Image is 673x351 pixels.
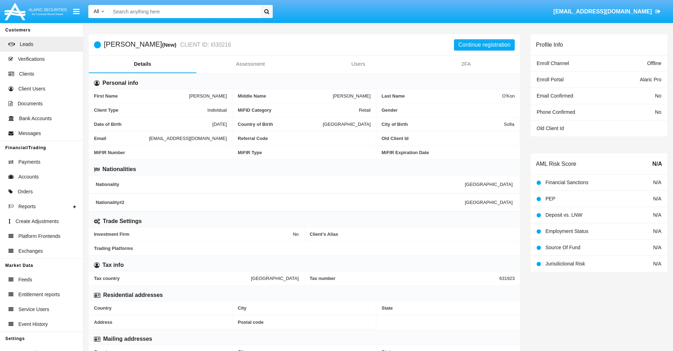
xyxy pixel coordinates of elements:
span: Client Users [18,85,45,93]
span: Email [94,136,149,141]
span: Phone Confirmed [537,109,575,115]
span: Enroll Channel [537,60,569,66]
a: Users [305,55,412,72]
small: CLIENT ID: I030216 [178,42,231,48]
h6: Nationalities [102,165,136,173]
span: Date of Birth [94,122,212,127]
span: O'Kon [502,93,515,99]
span: Service Users [18,306,49,313]
span: Client Type [94,107,207,113]
span: Tax country [94,276,251,281]
span: Messages [18,130,41,137]
span: [EMAIL_ADDRESS][DOMAIN_NAME] [553,8,652,14]
span: N/A [653,196,661,201]
span: Last Name [382,93,502,99]
span: Entitlement reports [18,291,60,298]
span: Referral Code [238,136,371,141]
h6: Residential addresses [103,291,163,299]
span: [DATE] [212,122,227,127]
span: N/A [653,228,661,234]
h6: Profile Info [536,41,563,48]
span: MiFIR Type [238,150,371,155]
img: Logo image [4,1,68,22]
span: Email Confirmed [537,93,573,99]
span: N/A [653,261,661,267]
span: [GEOGRAPHIC_DATA] [465,182,513,187]
div: (New) [162,41,178,49]
span: [PERSON_NAME] [333,93,371,99]
span: Employment Status [545,228,588,234]
span: No [655,93,661,99]
span: Orders [18,188,33,195]
span: Reports [18,203,36,210]
span: Client’s Alias [310,232,515,237]
span: Documents [18,100,43,107]
h6: Trade Settings [103,217,142,225]
span: Old Client Id [537,125,564,131]
span: Individual [207,107,227,113]
span: Nationality #2 [96,200,465,205]
span: City [238,305,371,311]
h6: Mailing addresses [103,335,152,343]
span: Clients [19,70,34,78]
span: Source Of Fund [545,245,580,250]
a: [EMAIL_ADDRESS][DOMAIN_NAME] [550,2,664,22]
input: Search [110,5,258,18]
span: Create Adjustments [16,218,59,225]
button: Continue registration [454,39,515,51]
span: Leads [20,41,33,48]
span: Sofia [504,122,514,127]
span: MiFIR Number [94,150,227,155]
span: MiFID Category [238,107,359,113]
h6: Personal info [102,79,138,87]
span: All [94,8,99,14]
span: Payments [18,158,40,166]
span: N/A [652,160,662,168]
span: City of Birth [382,122,504,127]
span: PEP [545,196,555,201]
span: Enroll Portal [537,77,563,82]
span: Trading Platforms [94,246,515,251]
span: N/A [653,180,661,185]
span: [GEOGRAPHIC_DATA] [465,200,513,205]
span: First Name [94,93,189,99]
span: Investment Firm [94,232,293,237]
span: [GEOGRAPHIC_DATA] [251,276,299,281]
span: State [382,305,515,311]
span: No [293,232,299,237]
span: Old Client Id [382,136,514,141]
span: Nationality [96,182,465,187]
a: 2FA [412,55,520,72]
span: Offline [647,60,661,66]
span: [PERSON_NAME] [189,93,227,99]
span: [GEOGRAPHIC_DATA] [323,122,371,127]
a: Assessment [196,55,304,72]
span: Platform Frontends [18,233,60,240]
h6: AML Risk Score [536,160,576,167]
span: [EMAIL_ADDRESS][DOMAIN_NAME] [149,136,227,141]
span: Address [94,320,227,325]
span: Postal code [238,320,371,325]
h5: [PERSON_NAME] [104,41,231,49]
span: Deposit vs. LNW [545,212,582,218]
span: Verifications [18,55,45,63]
h6: Tax info [102,261,124,269]
span: Gender [382,107,515,113]
span: N/A [653,245,661,250]
span: Retail [359,107,371,113]
span: MiFIR Expiration Date [382,150,515,155]
span: Bank Accounts [19,115,52,122]
span: No [655,109,661,115]
a: All [88,8,110,15]
span: Country [94,305,227,311]
span: 631923 [500,276,515,281]
span: Exchanges [18,247,43,255]
span: Middle Name [238,93,333,99]
span: N/A [653,212,661,218]
span: Country of Birth [238,122,323,127]
span: Financial Sanctions [545,180,588,185]
span: Feeds [18,276,32,283]
span: Alaric Pro [640,77,661,82]
span: Jurisdictional Risk [545,261,585,267]
span: Event History [18,321,48,328]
